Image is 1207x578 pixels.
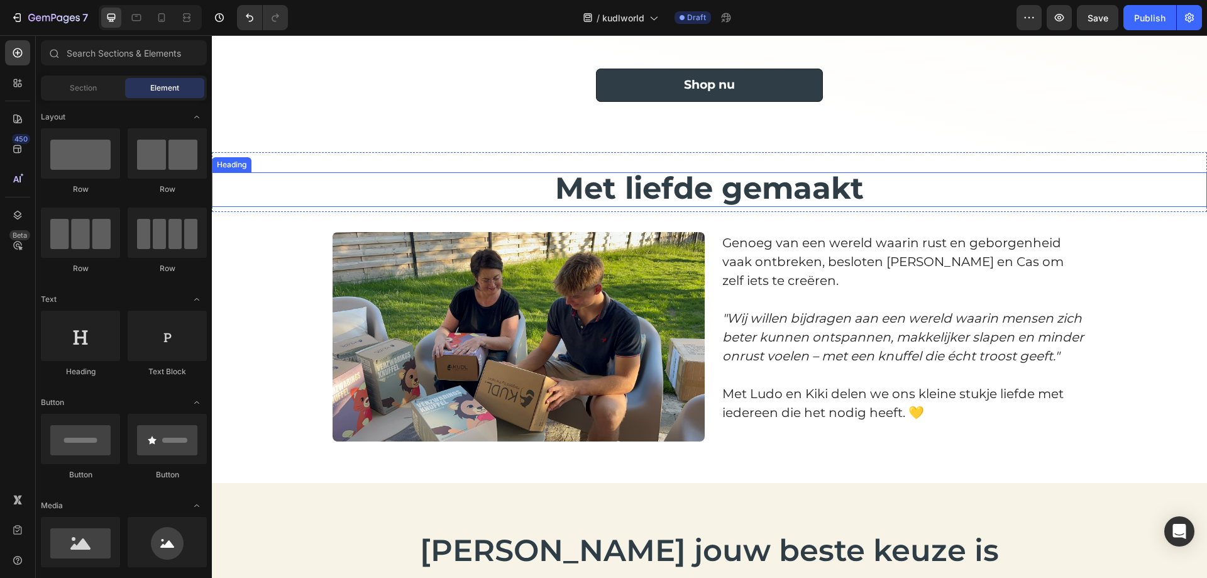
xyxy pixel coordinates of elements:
div: Row [41,263,120,274]
button: 7 [5,5,94,30]
div: Heading [41,366,120,377]
div: Publish [1134,11,1166,25]
img: logo_orange.svg [20,20,30,30]
p: Met Ludo en Kiki delen we ons kleine stukje liefde met iedereen die het nodig heeft. 💛 [510,330,874,387]
div: Undo/Redo [237,5,288,30]
span: Toggle open [187,107,207,127]
div: v 4.0.25 [35,20,62,30]
img: gempages_581040431320531881-5e0e2348-e66f-4416-8f20-0206e7b6f934.jpg [121,197,493,406]
span: Toggle open [187,496,207,516]
div: Button [41,469,120,481]
span: Section [70,82,97,94]
div: Row [128,184,207,195]
span: Element [150,82,179,94]
div: Rich Text Editor. Editing area: main [509,197,875,388]
p: Genoeg van een wereld waarin rust en geborgenheid vaak ontbreken, besloten [PERSON_NAME] en Cas o... [510,198,874,274]
iframe: Design area [212,35,1207,578]
span: Save [1088,13,1108,23]
div: Open Intercom Messenger [1164,516,1194,547]
span: Button [41,397,64,408]
p: Shop nu [472,42,523,58]
div: Heading [3,124,37,135]
div: Domein: [DOMAIN_NAME] [33,33,138,43]
div: Beta [9,230,30,240]
span: Draft [687,12,706,23]
span: / [597,11,600,25]
img: tab_domain_overview_orange.svg [35,79,45,89]
span: [PERSON_NAME] jouw beste keuze is [208,497,787,533]
span: Media [41,500,63,511]
span: Layout [41,111,65,123]
span: Toggle open [187,289,207,309]
div: Row [128,263,207,274]
div: Domeinoverzicht [48,81,110,89]
div: Row [41,184,120,195]
p: 7 [82,10,88,25]
span: Toggle open [187,392,207,413]
img: tab_keywords_by_traffic_grey.svg [123,79,133,89]
div: Text Block [128,366,207,377]
i: "Wij willen bijdragen aan een wereld waarin mensen zich beter kunnen ontspannen, makkelijker slap... [510,275,872,328]
button: Publish [1123,5,1176,30]
span: Text [41,294,57,305]
button: Save [1077,5,1118,30]
div: 450 [12,134,30,144]
input: Search Sections & Elements [41,40,207,65]
img: website_grey.svg [20,33,30,43]
span: Met liefde gemaakt [343,135,652,171]
div: Button [128,469,207,481]
div: Keywords op verkeer [137,81,215,89]
span: kudlworld [602,11,644,25]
